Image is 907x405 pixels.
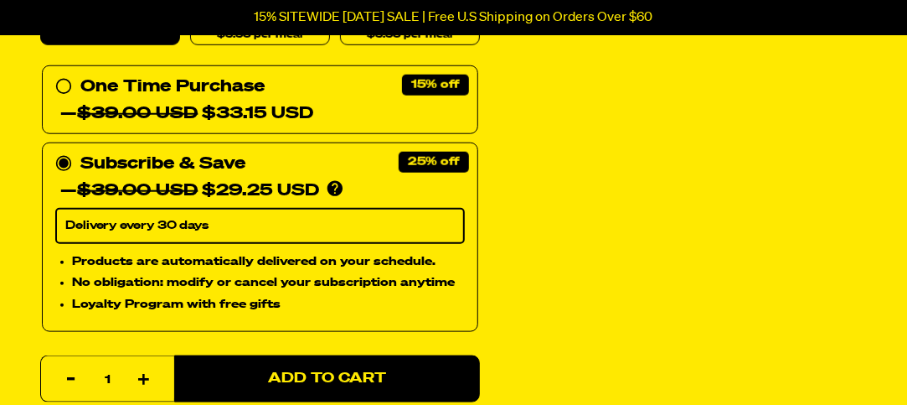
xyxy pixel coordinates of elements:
span: Add to Cart [268,372,386,387]
del: $39.00 USD [77,106,198,122]
div: One Time Purchase [55,74,465,127]
del: $39.00 USD [77,183,198,200]
div: Subscribe & Save [80,151,245,178]
li: Loyalty Program with free gifts [72,296,465,314]
select: Subscribe & Save —$39.00 USD$29.25 USD Products are automatically delivered on your schedule. No ... [55,209,465,244]
p: 15% SITEWIDE [DATE] SALE | Free U.S Shipping on Orders Over $60 [255,10,653,25]
div: — $29.25 USD [60,178,319,205]
input: quantity [51,356,164,403]
span: $5.53 per meal [367,30,452,41]
li: No obligation: modify or cancel your subscription anytime [72,274,465,293]
div: — $33.15 USD [60,101,313,127]
li: Products are automatically delivered on your schedule. [72,252,465,271]
span: $5.53 per meal [217,30,302,41]
button: Add to Cart [174,356,480,402]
